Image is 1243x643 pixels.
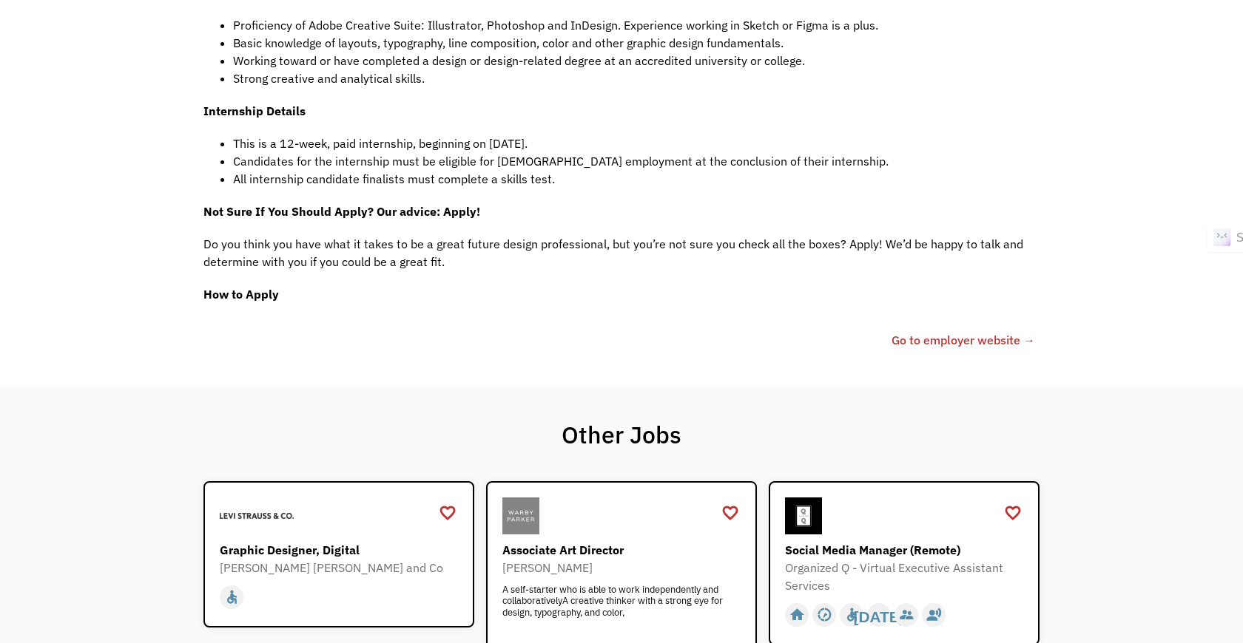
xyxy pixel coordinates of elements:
span: Basic knowledge of layouts, typography, line composition, color and other graphic design fundamen... [233,35,784,50]
div: Graphic Designer, Digital [220,541,462,559]
img: Organized Q - Virtual Executive Assistant Services [785,497,822,534]
span: Working toward or have completed a design or design-related degree at an accredited university or... [233,53,805,68]
a: favorite_border [721,502,739,524]
a: Levi Strauss and CoGraphic Designer, Digital[PERSON_NAME] [PERSON_NAME] and Coaccessible [203,481,474,627]
div: accessible [224,586,240,608]
strong: Internship Details [203,103,306,118]
div: [PERSON_NAME] [PERSON_NAME] and Co [220,559,462,576]
div: record_voice_over [926,604,942,626]
div: supervisor_account [899,604,914,626]
a: favorite_border [1004,502,1022,524]
div: A self-starter who is able to work independently and collaborativelyA creative thinker with a str... [502,584,744,628]
div: home [789,604,805,626]
span: This is a 12-week, paid internship, beginning on [DATE]. [233,136,528,151]
div: Associate Art Director [502,541,744,559]
div: [DATE] [854,604,905,626]
div: Social Media Manager (Remote) [785,541,1027,559]
img: Levi Strauss and Co [220,497,294,534]
span: Candidates for the internship must be eligible for [DEMOGRAPHIC_DATA] employment at the conclusio... [233,154,889,169]
div: accessible [844,604,860,626]
a: Go to employer website → [892,331,1035,349]
div: slow_motion_video [817,604,832,626]
strong: How to Apply [203,287,279,302]
span: Strong creative and analytical skills. [233,71,425,86]
span: Do you think you have what it takes to be a great future design professional, but you’re not sure... [203,237,1023,269]
img: Warby Parker [502,497,539,534]
span: Proficiency of Adobe Creative Suite: Illustrator, Photoshop and InDesign. Experience working in S... [233,18,878,33]
div: Organized Q - Virtual Executive Assistant Services [785,559,1027,594]
div: [PERSON_NAME] [502,559,744,576]
span: All internship candidate finalists must complete a skills test. [233,171,555,186]
strong: Not Sure If You Should Apply? Our advice: Apply! [203,204,480,219]
a: favorite_border [439,502,457,524]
